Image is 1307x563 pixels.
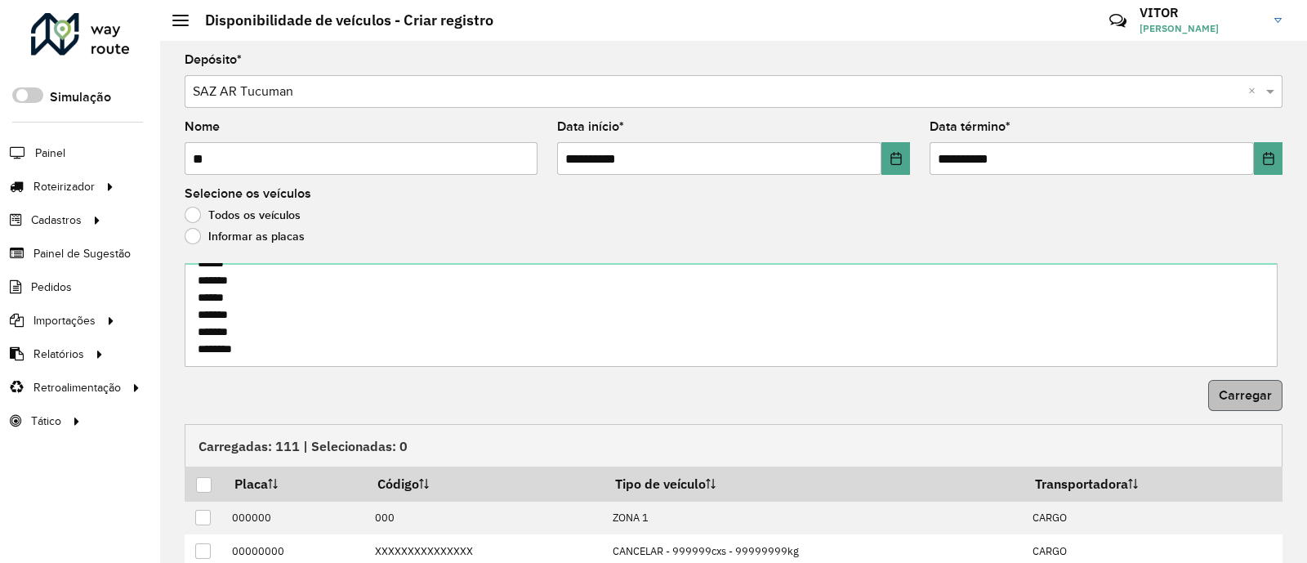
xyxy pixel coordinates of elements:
label: Nome [185,117,220,136]
span: Retroalimentação [33,379,121,396]
span: Tático [31,413,61,430]
button: Choose Date [881,142,910,175]
a: Contato Rápido [1100,3,1135,38]
span: Relatórios [33,346,84,363]
span: Roteirizador [33,178,95,195]
span: [PERSON_NAME] [1140,21,1262,36]
label: Data início [557,117,624,136]
div: Carregadas: 111 | Selecionadas: 0 [185,424,1282,467]
h2: Disponibilidade de veículos - Criar registro [189,11,493,29]
th: Código [367,467,604,501]
label: Selecione os veículos [185,184,311,203]
button: Choose Date [1254,142,1282,175]
label: Depósito [185,50,242,69]
th: Tipo de veículo [604,467,1024,501]
td: 000000 [223,502,366,535]
h3: VITOR [1140,5,1262,20]
label: Todos os veículos [185,207,301,223]
span: Importações [33,312,96,329]
button: Carregar [1208,380,1282,411]
span: Painel de Sugestão [33,245,131,262]
td: 000 [367,502,604,535]
span: Pedidos [31,279,72,296]
label: Simulação [50,87,111,107]
th: Placa [223,467,366,501]
td: ZONA 1 [604,502,1024,535]
label: Data término [930,117,1010,136]
label: Informar as placas [185,228,305,244]
span: Carregar [1219,388,1272,402]
span: Clear all [1248,82,1262,101]
td: CARGO [1024,502,1282,535]
span: Cadastros [31,212,82,229]
span: Painel [35,145,65,162]
th: Transportadora [1024,467,1282,501]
